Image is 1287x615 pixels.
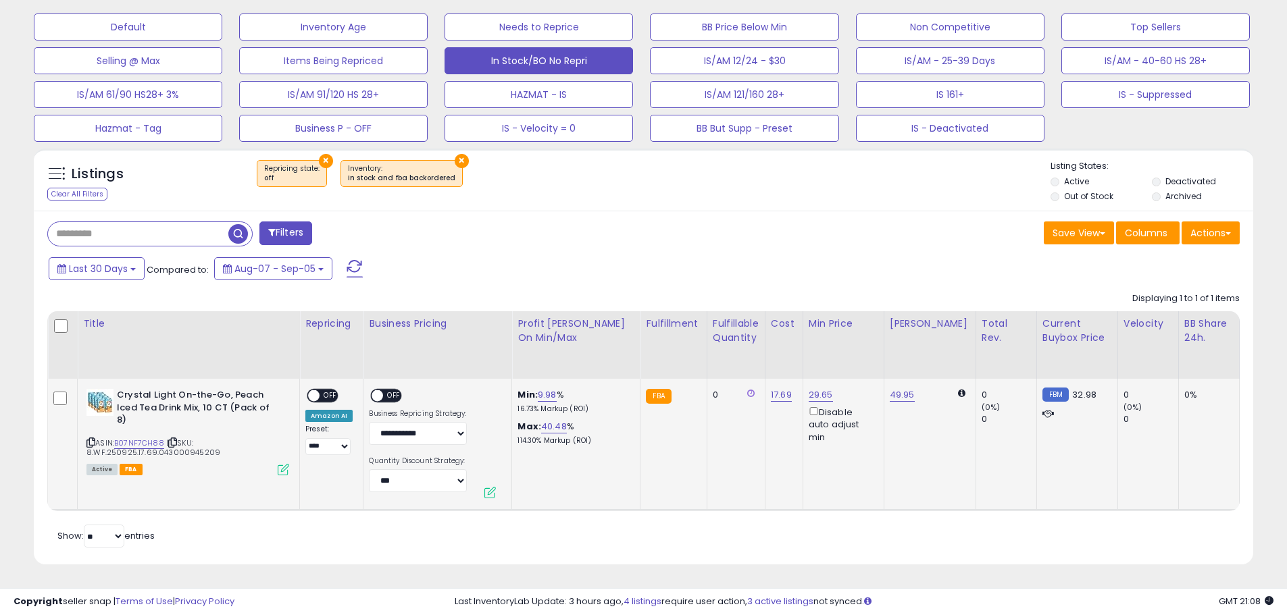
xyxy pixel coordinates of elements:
[239,115,428,142] button: Business P - OFF
[1219,595,1273,608] span: 2025-10-6 21:08 GMT
[384,390,405,402] span: OFF
[713,317,759,345] div: Fulfillable Quantity
[809,388,833,402] a: 29.65
[856,47,1044,74] button: IS/AM - 25-39 Days
[650,81,838,108] button: IS/AM 121/160 28+
[369,317,506,331] div: Business Pricing
[650,14,838,41] button: BB Price Below Min
[86,437,220,458] span: | SKU: 8.WF.250925.17.69.043000945209
[214,257,332,280] button: Aug-07 - Sep-05
[445,115,633,142] button: IS - Velocity = 0
[1124,389,1178,401] div: 0
[234,262,316,275] span: Aug-07 - Sep-05
[1184,389,1229,401] div: 0%
[1165,190,1202,202] label: Archived
[982,317,1031,345] div: Total Rev.
[890,388,915,402] a: 49.95
[72,165,124,184] h5: Listings
[771,317,797,331] div: Cost
[518,388,538,401] b: Min:
[147,263,209,276] span: Compared to:
[650,115,838,142] button: BB But Supp - Preset
[890,317,970,331] div: [PERSON_NAME]
[34,14,222,41] button: Default
[120,464,143,475] span: FBA
[114,437,164,449] a: B07NF7CH88
[856,81,1044,108] button: IS 161+
[83,317,294,331] div: Title
[1064,190,1113,202] label: Out of Stock
[518,420,541,433] b: Max:
[771,388,792,402] a: 17.69
[86,389,113,416] img: 51zYzEnCWNL._SL40_.jpg
[239,47,428,74] button: Items Being Repriced
[1132,292,1240,305] div: Displaying 1 to 1 of 1 items
[445,81,633,108] button: HAZMAT - IS
[1072,388,1096,401] span: 32.98
[1061,81,1250,108] button: IS - Suppressed
[1184,317,1234,345] div: BB Share 24h.
[982,413,1036,425] div: 0
[49,257,145,280] button: Last 30 Days
[34,81,222,108] button: IS/AM 61/90 HS28+ 3%
[1182,221,1240,244] button: Actions
[624,595,661,608] a: 4 listings
[518,389,630,414] div: %
[175,595,234,608] a: Privacy Policy
[518,404,630,414] p: 16.73% Markup (ROI)
[512,311,640,379] th: The percentage added to the cost of goods (COGS) that forms the calculator for Min & Max prices.
[445,47,633,74] button: In Stock/BO No Repri
[455,154,469,168] button: ×
[116,595,173,608] a: Terms of Use
[1116,221,1180,244] button: Columns
[14,595,63,608] strong: Copyright
[518,436,630,446] p: 114.30% Markup (ROI)
[518,317,634,345] div: Profit [PERSON_NAME] on Min/Max
[1124,413,1178,425] div: 0
[455,595,1273,608] div: Last InventoryLab Update: 3 hours ago, require user action, not synced.
[1051,160,1253,173] p: Listing States:
[538,388,557,402] a: 9.98
[34,47,222,74] button: Selling @ Max
[650,47,838,74] button: IS/AM 12/24 - $30
[57,529,155,542] span: Show: entries
[1124,402,1142,412] small: (0%)
[518,421,630,446] div: %
[856,115,1044,142] button: IS - Deactivated
[1042,317,1112,345] div: Current Buybox Price
[369,409,467,419] label: Business Repricing Strategy:
[1061,14,1250,41] button: Top Sellers
[86,389,289,474] div: ASIN:
[1124,317,1173,331] div: Velocity
[809,317,878,331] div: Min Price
[856,14,1044,41] button: Non Competitive
[86,464,118,475] span: All listings currently available for purchase on Amazon
[47,188,107,200] div: Clear All Filters
[1165,176,1216,187] label: Deactivated
[239,81,428,108] button: IS/AM 91/120 HS 28+
[34,115,222,142] button: Hazmat - Tag
[348,173,455,183] div: in stock and fba backordered
[646,389,671,404] small: FBA
[319,154,333,168] button: ×
[305,317,357,331] div: Repricing
[239,14,428,41] button: Inventory Age
[305,425,353,455] div: Preset:
[982,402,1001,412] small: (0%)
[264,163,320,184] span: Repricing state :
[982,389,1036,401] div: 0
[305,410,353,422] div: Amazon AI
[1064,176,1089,187] label: Active
[747,595,813,608] a: 3 active listings
[264,173,320,183] div: off
[1061,47,1250,74] button: IS/AM - 40-60 HS 28+
[348,163,455,184] span: Inventory :
[117,389,281,430] b: Crystal Light On-the-Go, Peach Iced Tea Drink Mix, 10 CT (Pack of 8)
[69,262,128,275] span: Last 30 Days
[14,595,234,608] div: seller snap | |
[445,14,633,41] button: Needs to Reprice
[713,389,755,401] div: 0
[369,456,467,466] label: Quantity Discount Strategy:
[646,317,701,331] div: Fulfillment
[541,420,567,433] a: 40.48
